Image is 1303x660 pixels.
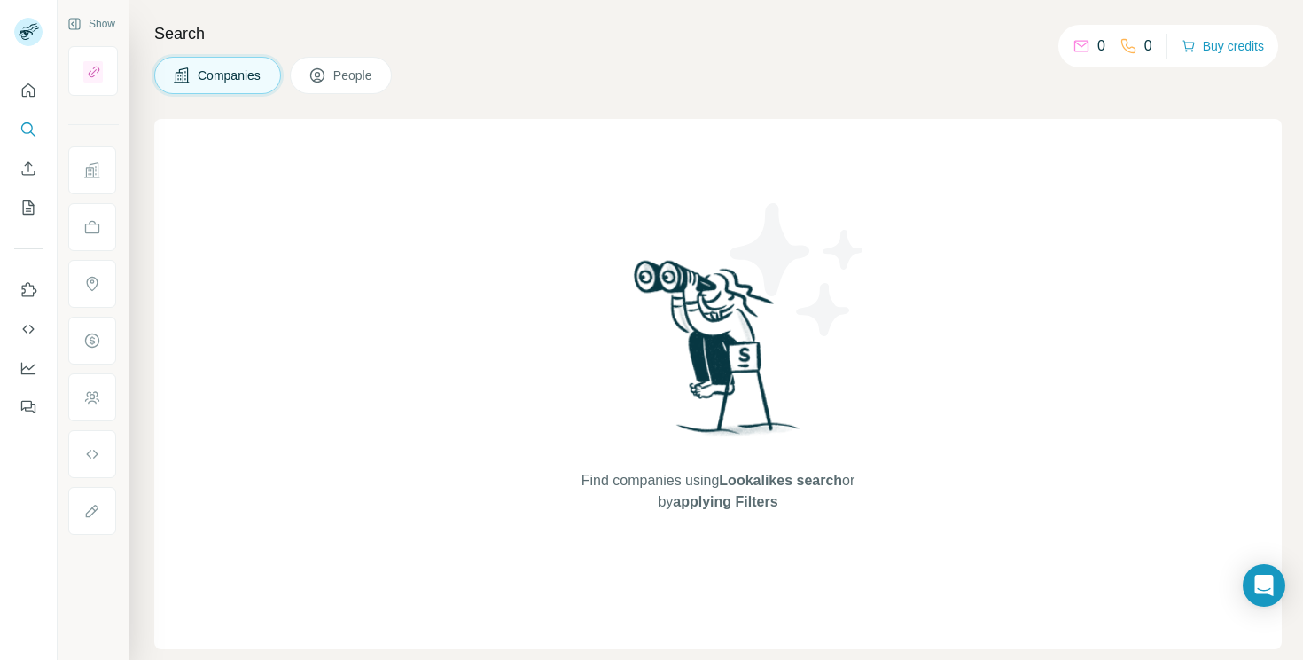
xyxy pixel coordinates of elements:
img: Surfe Illustration - Stars [718,190,878,350]
button: Quick start [14,75,43,106]
button: Buy credits [1182,34,1264,59]
button: Enrich CSV [14,153,43,185]
span: applying Filters [673,494,777,509]
div: Open Intercom Messenger [1243,564,1285,607]
span: Lookalikes search [719,473,842,488]
button: Dashboard [14,352,43,384]
button: My lists [14,192,43,224]
p: 0 [1097,35,1105,57]
button: Show [55,11,128,37]
span: Find companies using or by [576,470,860,513]
span: People [333,67,374,84]
button: Feedback [14,391,43,423]
button: Use Surfe on LinkedIn [14,274,43,306]
button: Use Surfe API [14,313,43,345]
img: Surfe Illustration - Woman searching with binoculars [626,255,810,453]
h4: Search [154,21,1282,46]
p: 0 [1144,35,1152,57]
button: Search [14,114,43,145]
span: Companies [198,67,262,84]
